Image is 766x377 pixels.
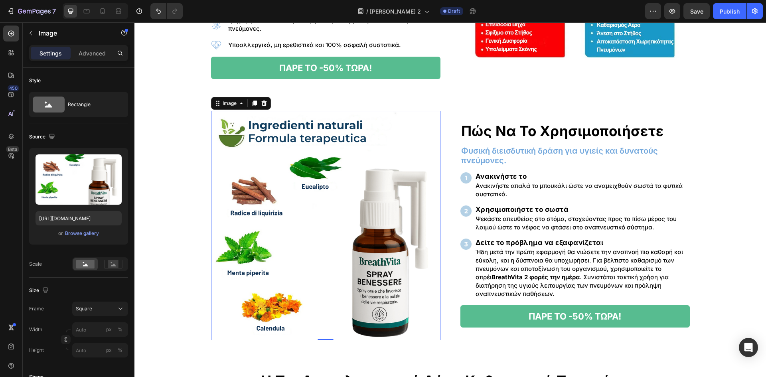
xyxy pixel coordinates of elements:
[683,3,710,19] button: Save
[52,6,56,16] p: 7
[39,49,62,57] p: Settings
[106,347,112,354] div: px
[134,22,766,377] iframe: Design area
[104,325,114,334] button: %
[448,8,460,15] span: Draft
[65,230,99,237] div: Browse gallery
[340,216,555,225] h2: Δείτε το πρόβλημα να εξαφανίζεται
[326,283,555,305] a: ΠΑΡΕ ΤΟ -50% ΤΩΡΑ!
[720,7,740,16] div: Publish
[104,345,114,355] button: %
[65,229,99,237] button: Browse gallery
[94,18,305,27] p: Υποαλλεργικά, μη ερεθιστικά και 100% ασφαλή συστατικά.
[29,261,42,268] div: Scale
[326,216,337,227] img: gempages_578032762192134844-7e2f9ba0-2109-44c1-a356-83c7ab613114.webp
[58,229,63,238] span: or
[68,95,116,114] div: Rectangle
[8,85,19,91] div: 450
[3,3,59,19] button: 7
[118,347,122,354] div: %
[366,7,368,16] span: /
[341,192,555,209] p: Ψεκάστε απευθείας στο στόμα, στοχεύοντας προς το πίσω μέρος του λαιμού ώστε το νέφος να φτάσει στ...
[115,325,125,334] button: px
[357,251,388,259] strong: BreathVita
[77,18,87,28] img: gempages_578032762192134844-e632d71c-cad2-4b74-b5bd-ce02f07cdbd8.webp
[340,150,555,158] h2: Ανακινήστε το
[326,150,337,161] img: gempages_578032762192134844-3be4a5ee-0e68-409b-8e4e-c939e32fc386.webp
[36,154,122,205] img: preview-image
[326,183,337,194] img: gempages_578032762192134844-f3b38122-6547-4420-b3d7-578490f6592d.webp
[87,77,104,85] div: Image
[390,251,445,259] strong: 2 φορές την ημέρα
[29,347,44,354] label: Height
[713,3,746,19] button: Publish
[690,8,703,15] span: Save
[341,159,555,176] p: Ανακινήστε απαλά το μπουκάλι ώστε να αναμειχθούν σωστά τα φυτικά συστατικά.
[76,305,92,312] span: Square
[77,89,306,318] img: gempages_578032762192134844-25e8fde5-65d2-4a0a-a72a-28369f41138f.png
[79,49,106,57] p: Advanced
[326,101,555,116] h2: Πώς Να Το Χρησιμοποιήσετε
[72,322,128,337] input: px%
[370,7,421,16] span: [PERSON_NAME] 2
[739,338,758,357] div: Open Intercom Messenger
[118,326,122,333] div: %
[145,41,237,50] p: ΠΑΡΕ ΤΟ -50% ΤΩΡΑ!
[77,34,306,57] a: ΠΑΡΕ ΤΟ -50% ΤΩΡΑ!
[126,350,505,367] strong: Η Πιο Αποτελεσματική Λύση Καθαρισμού Πνευμόνων
[115,345,125,355] button: px
[39,28,107,38] p: Image
[72,302,128,316] button: Square
[29,326,42,333] label: Width
[29,77,41,84] div: Style
[150,3,183,19] div: Undo/Redo
[29,132,57,142] div: Source
[327,124,555,143] p: Φυσική διεισδυτική δράση για υγιείς και δυνατούς πνεύμονες.
[394,290,487,298] p: ΠΑΡΕ ΤΟ -50% ΤΩΡΑ!
[29,285,50,296] div: Size
[29,305,44,312] label: Frame
[72,343,128,357] input: px%
[106,326,112,333] div: px
[36,211,122,225] input: https://example.com/image.jpg
[6,146,19,152] div: Beta
[340,183,555,191] h2: Χρησιμοποιήστε το σωστά
[341,225,555,276] p: Ήδη μετά την πρώτη εφαρμογή θα νιώσετε την αναπνοή πιο καθαρή και εύκολη, και η δύσπνοια θα υποχω...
